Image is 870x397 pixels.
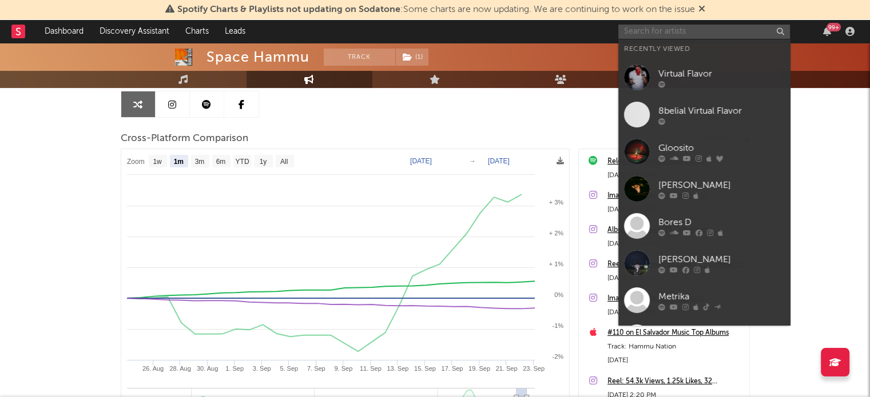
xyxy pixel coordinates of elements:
[488,157,510,165] text: [DATE]
[658,67,784,81] div: Virtual Flavor
[607,271,744,285] div: [DATE] 8:39 PM
[396,49,428,66] button: (1)
[618,319,790,356] a: Morad
[554,291,563,298] text: 0%
[618,244,790,282] a: [PERSON_NAME]
[468,365,490,372] text: 19. Sep
[607,169,744,182] div: [DATE] 2:00 AM
[410,157,432,165] text: [DATE]
[252,365,271,372] text: 3. Sep
[395,49,429,66] span: ( 1 )
[334,365,352,372] text: 9. Sep
[37,20,92,43] a: Dashboard
[618,96,790,133] a: 8belial Virtual Flavor
[173,158,183,166] text: 1m
[618,207,790,244] a: Bores D
[607,375,744,388] a: Reel: 54.3k Views, 1.25k Likes, 32 Comments
[607,223,744,237] a: Album: 707 Likes, 23 Comments
[324,49,395,66] button: Track
[549,260,563,267] text: + 1%
[658,252,784,266] div: [PERSON_NAME]
[194,158,204,166] text: 3m
[414,365,435,372] text: 15. Sep
[92,20,177,43] a: Discovery Assistant
[607,340,744,354] div: Track: Hammu Nation
[552,353,563,360] text: -2%
[259,158,267,166] text: 1y
[225,365,244,372] text: 1. Sep
[658,290,784,303] div: Metrika
[127,158,145,166] text: Zoom
[618,282,790,319] a: Metrika
[607,155,744,169] a: Release: Guernica (Ravedition)
[549,230,563,236] text: + 2%
[495,365,517,372] text: 21. Sep
[607,306,744,319] div: [DATE] 3:42 PM
[235,158,249,166] text: YTD
[387,365,408,372] text: 13. Sep
[607,258,744,271] a: Reel: 23.5k Views, 897 Likes, 15 Comments
[549,199,563,206] text: + 3%
[607,237,744,251] div: [DATE] 12:29 PM
[658,178,784,192] div: [PERSON_NAME]
[618,133,790,170] a: Gloosito
[698,5,705,14] span: Dismiss
[618,59,790,96] a: Virtual Flavor
[177,5,400,14] span: Spotify Charts & Playlists not updating on Sodatone
[658,215,784,229] div: Bores D
[469,157,476,165] text: →
[280,365,298,372] text: 5. Sep
[169,365,190,372] text: 28. Aug
[607,326,744,340] a: #110 on El Salvador Music Top Albums
[177,5,695,14] span: : Some charts are now updating. We are continuing to work on the issue
[618,170,790,207] a: [PERSON_NAME]
[121,132,248,146] span: Cross-Platform Comparison
[216,158,225,166] text: 6m
[153,158,162,166] text: 1w
[196,365,217,372] text: 30. Aug
[206,49,309,66] div: Space Hammu
[523,365,545,372] text: 23. Sep
[307,365,325,372] text: 7. Sep
[607,189,744,203] a: Image: 357 Likes, 18 Comments
[658,141,784,155] div: Gloosito
[177,20,217,43] a: Charts
[217,20,253,43] a: Leads
[607,292,744,306] a: Image: 164 Likes, 0 Comments
[441,365,463,372] text: 17. Sep
[658,104,784,118] div: 8belial Virtual Flavor
[607,203,744,216] div: [DATE] 9:36 PM
[827,23,841,31] div: 99 +
[359,365,381,372] text: 11. Sep
[624,42,784,56] div: Recently Viewed
[618,25,790,39] input: Search for artists
[823,27,831,36] button: 99+
[280,158,287,166] text: All
[607,354,744,367] div: [DATE]
[552,322,563,329] text: -1%
[142,365,163,372] text: 26. Aug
